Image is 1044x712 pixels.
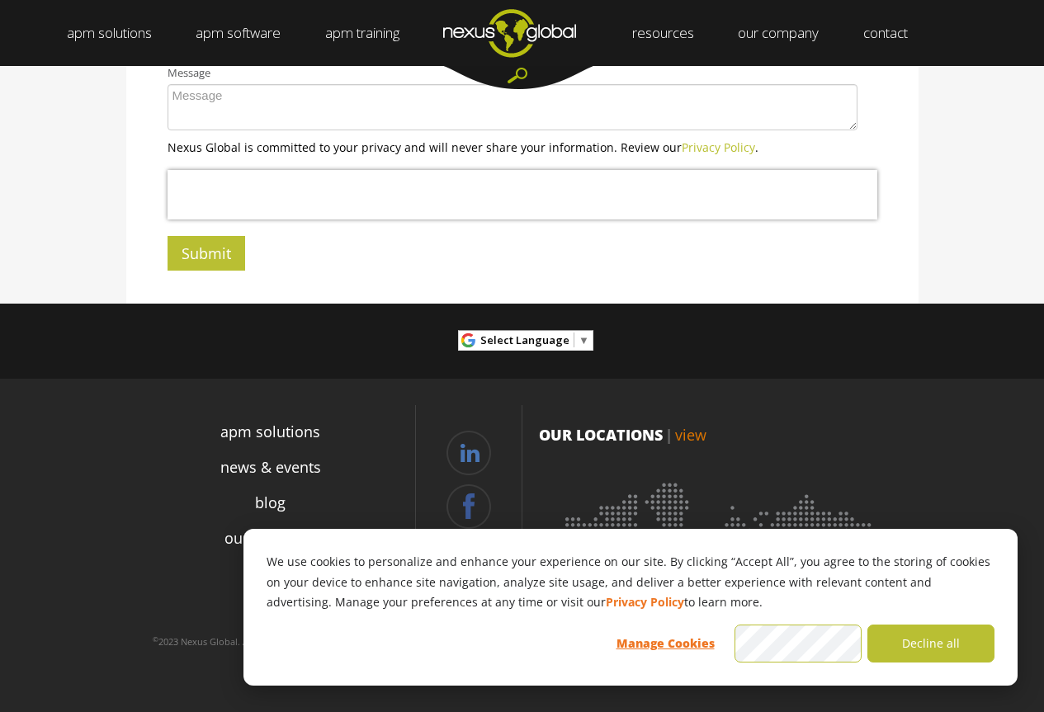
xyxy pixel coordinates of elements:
span: | [665,425,673,445]
a: news & events [220,456,321,479]
button: Accept all [735,625,862,662]
p: 2023 Nexus Global. All rights reserved. | [126,629,415,655]
a: Select Language​ [480,328,589,353]
span: ▼ [579,332,589,347]
span: ​ [574,332,574,347]
span: Select Language [480,332,569,347]
a: our company [224,527,317,549]
p: We use cookies to personalize and enhance your experience on our site. By clicking “Accept All”, ... [267,552,994,613]
p: OUR LOCATIONS [539,424,902,446]
div: Cookie banner [243,529,1018,686]
a: apm solutions [220,421,320,443]
a: blog [255,492,286,514]
div: Navigation Menu [126,414,415,622]
span: Message [168,67,210,80]
iframe: reCAPTCHA [168,170,877,219]
img: Location map [539,462,902,685]
p: Nexus Global is committed to your privacy and will never share your information. Review our . [168,139,877,156]
a: view [675,425,706,445]
input: Submit [168,236,245,271]
a: Privacy Policy [682,139,755,155]
a: Privacy Policy [606,592,684,613]
sup: © [153,634,158,644]
button: Manage Cookies [602,625,729,662]
button: Decline all [867,625,994,662]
